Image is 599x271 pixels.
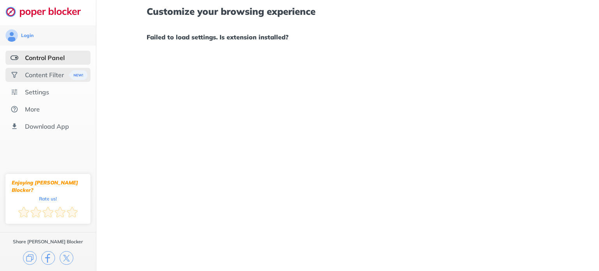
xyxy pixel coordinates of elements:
div: Settings [25,88,49,96]
div: Control Panel [25,54,65,62]
img: x.svg [60,251,73,265]
div: Login [21,32,34,39]
img: social.svg [11,71,18,79]
img: menuBanner.svg [69,70,88,80]
div: Enjoying [PERSON_NAME] Blocker? [12,179,84,194]
img: logo-webpage.svg [5,6,89,17]
div: Download App [25,122,69,130]
div: Share [PERSON_NAME] Blocker [13,239,83,245]
h1: Failed to load settings. Is extension installed? [147,32,549,42]
img: download-app.svg [11,122,18,130]
div: Content Filter [25,71,64,79]
img: avatar.svg [5,29,18,42]
div: More [25,105,40,113]
img: settings.svg [11,88,18,96]
img: facebook.svg [41,251,55,265]
div: Rate us! [39,197,57,200]
img: about.svg [11,105,18,113]
h1: Customize your browsing experience [147,6,549,16]
img: features-selected.svg [11,54,18,62]
img: copy.svg [23,251,37,265]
